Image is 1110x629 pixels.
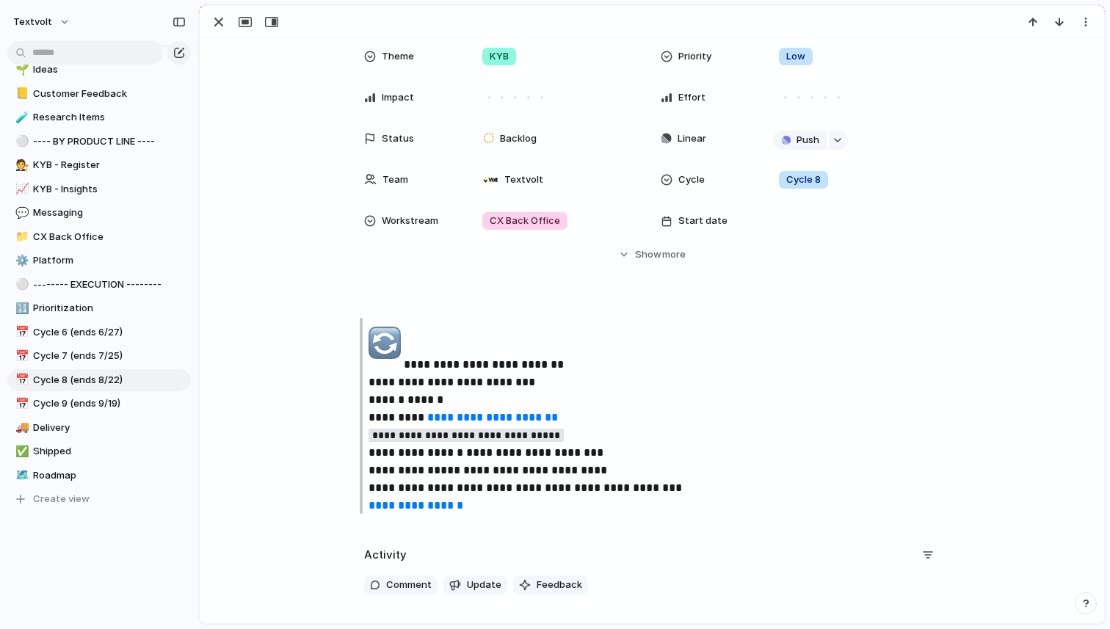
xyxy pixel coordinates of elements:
[15,419,26,436] div: 🚚
[513,575,588,595] button: Feedback
[7,106,191,128] div: 🧪Research Items
[786,172,821,187] span: Cycle 8
[33,349,186,363] span: Cycle 7 (ends 7/25)
[13,396,28,411] button: 📅
[33,87,186,101] span: Customer Feedback
[7,226,191,248] a: 📁CX Back Office
[7,321,191,343] div: 📅Cycle 6 (ends 6/27)
[7,178,191,200] a: 📈KYB - Insights
[678,214,728,228] span: Start date
[797,133,819,148] span: Push
[33,182,186,197] span: KYB - Insights
[7,274,191,296] a: ⚪-------- EXECUTION --------
[7,417,191,439] a: 🚚Delivery
[15,252,26,269] div: ⚙️
[15,85,26,102] div: 📒
[13,349,28,363] button: 📅
[13,468,28,483] button: 🗺️
[15,109,26,126] div: 🧪
[443,575,507,595] button: Update
[33,396,186,411] span: Cycle 9 (ends 9/19)
[15,467,26,484] div: 🗺️
[364,575,438,595] button: Comment
[382,90,414,105] span: Impact
[662,247,686,262] span: more
[15,133,26,150] div: ⚪
[7,131,191,153] a: ⚪---- BY PRODUCT LINE ----
[7,59,191,81] a: 🌱Ideas
[15,348,26,365] div: 📅
[678,90,705,105] span: Effort
[13,15,52,29] span: textvolt
[15,62,26,79] div: 🌱
[678,131,706,146] span: Linear
[15,276,26,293] div: ⚪
[33,158,186,172] span: KYB - Register
[13,253,28,268] button: ⚙️
[15,181,26,197] div: 📈
[678,172,705,187] span: Cycle
[500,131,537,146] span: Backlog
[15,443,26,460] div: ✅
[13,277,28,292] button: ⚪
[382,214,438,228] span: Workstream
[7,154,191,176] a: 🧑‍⚖️KYB - Register
[7,83,191,105] div: 📒Customer Feedback
[490,214,560,228] span: CX Back Office
[33,373,186,388] span: Cycle 8 (ends 8/22)
[13,182,28,197] button: 📈
[33,492,90,506] span: Create view
[537,578,582,592] span: Feedback
[386,578,432,592] span: Comment
[364,241,940,268] button: Showmore
[13,421,28,435] button: 🚚
[33,421,186,435] span: Delivery
[15,205,26,222] div: 💬
[33,325,186,340] span: Cycle 6 (ends 6/27)
[13,158,28,172] button: 🧑‍⚖️
[7,297,191,319] div: 🔢Prioritization
[33,444,186,459] span: Shipped
[13,110,28,125] button: 🧪
[382,172,408,187] span: Team
[33,301,186,316] span: Prioritization
[786,49,805,64] span: Low
[33,62,186,77] span: Ideas
[33,468,186,483] span: Roadmap
[13,62,28,77] button: 🌱
[33,206,186,220] span: Messaging
[7,202,191,224] a: 💬Messaging
[490,49,509,64] span: KYB
[773,131,827,150] button: Push
[33,110,186,125] span: Research Items
[7,465,191,487] a: 🗺️Roadmap
[678,49,711,64] span: Priority
[7,345,191,367] div: 📅Cycle 7 (ends 7/25)
[7,10,78,34] button: textvolt
[13,373,28,388] button: 📅
[382,49,414,64] span: Theme
[33,230,186,244] span: CX Back Office
[13,444,28,459] button: ✅
[467,578,501,592] span: Update
[7,369,191,391] a: 📅Cycle 8 (ends 8/22)
[7,488,191,510] button: Create view
[364,547,407,564] h2: Activity
[15,371,26,388] div: 📅
[382,131,414,146] span: Status
[7,250,191,272] a: ⚙️Platform
[7,440,191,462] a: ✅Shipped
[635,247,661,262] span: Show
[504,172,543,187] span: Textvolt
[15,324,26,341] div: 📅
